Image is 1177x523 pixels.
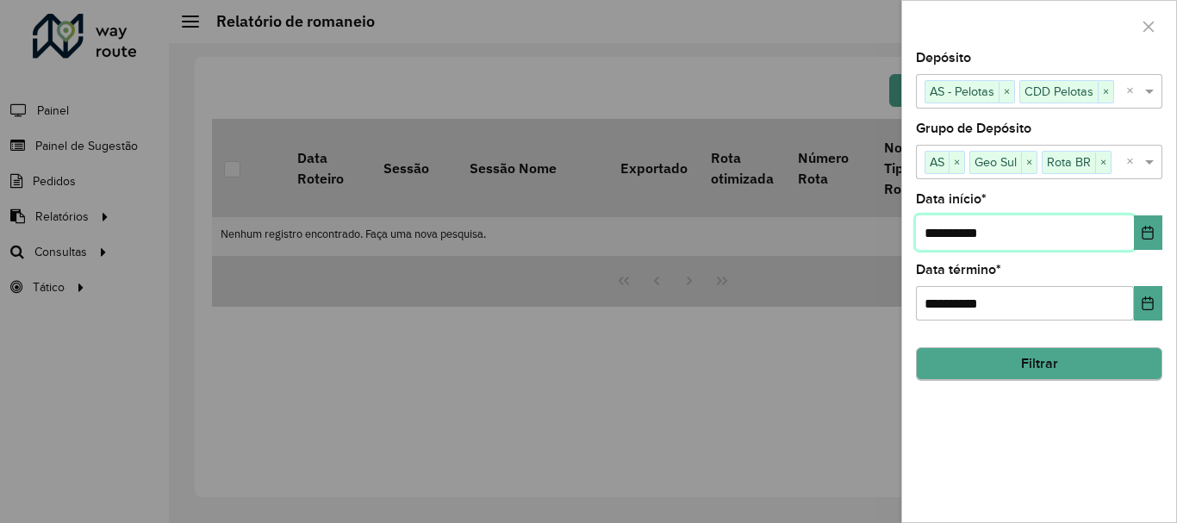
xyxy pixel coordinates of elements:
[925,152,949,172] span: AS
[925,81,999,102] span: AS - Pelotas
[1095,153,1111,173] span: ×
[999,82,1014,103] span: ×
[949,153,964,173] span: ×
[916,189,987,209] label: Data início
[1020,81,1098,102] span: CDD Pelotas
[1134,286,1162,321] button: Choose Date
[1126,152,1141,172] span: Clear all
[916,347,1162,380] button: Filtrar
[916,47,971,68] label: Depósito
[1126,81,1141,102] span: Clear all
[916,118,1031,139] label: Grupo de Depósito
[1043,152,1095,172] span: Rota BR
[1134,215,1162,250] button: Choose Date
[970,152,1021,172] span: Geo Sul
[1098,82,1113,103] span: ×
[916,259,1001,280] label: Data término
[1021,153,1037,173] span: ×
